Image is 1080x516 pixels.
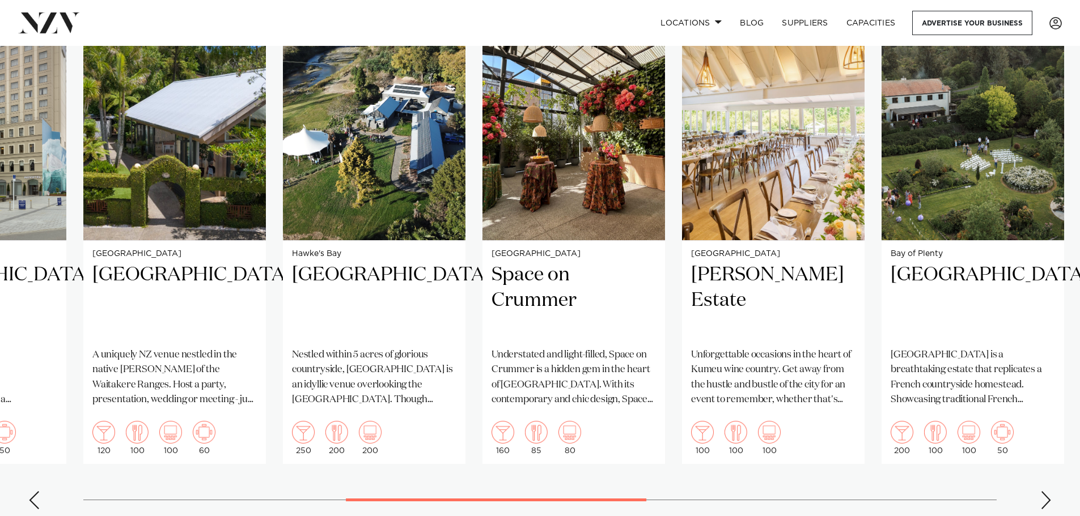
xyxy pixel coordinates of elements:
[558,421,581,443] img: theatre.png
[193,421,215,455] div: 60
[891,262,1055,339] h2: [GEOGRAPHIC_DATA]
[691,250,855,258] small: [GEOGRAPHIC_DATA]
[991,421,1014,443] img: meeting.png
[292,262,456,339] h2: [GEOGRAPHIC_DATA]
[731,11,773,35] a: BLOG
[325,421,348,455] div: 200
[725,421,747,443] img: dining.png
[891,421,913,455] div: 200
[159,421,182,443] img: theatre.png
[18,12,80,33] img: nzv-logo.png
[691,421,714,455] div: 100
[492,421,514,443] img: cocktail.png
[912,11,1032,35] a: Advertise your business
[837,11,905,35] a: Capacities
[891,250,1055,258] small: Bay of Plenty
[924,421,947,443] img: dining.png
[292,348,456,407] p: Nestled within 5 acres of glorious countryside, [GEOGRAPHIC_DATA] is an idyllic venue overlooking...
[359,421,382,443] img: theatre.png
[126,421,149,443] img: dining.png
[292,421,315,455] div: 250
[891,421,913,443] img: cocktail.png
[924,421,947,455] div: 100
[958,421,980,455] div: 100
[92,421,115,443] img: cocktail.png
[325,421,348,443] img: dining.png
[126,421,149,455] div: 100
[492,262,656,339] h2: Space on Crummer
[92,262,257,339] h2: [GEOGRAPHIC_DATA]
[691,421,714,443] img: cocktail.png
[525,421,548,443] img: dining.png
[159,421,182,455] div: 100
[773,11,837,35] a: SUPPLIERS
[92,348,257,407] p: A uniquely NZ venue nestled in the native [PERSON_NAME] of the Waitakere Ranges. Host a party, pr...
[525,421,548,455] div: 85
[558,421,581,455] div: 80
[492,421,514,455] div: 160
[193,421,215,443] img: meeting.png
[958,421,980,443] img: theatre.png
[691,348,855,407] p: Unforgettable occasions in the heart of Kumeu wine country. Get away from the hustle and bustle o...
[691,262,855,339] h2: [PERSON_NAME] Estate
[492,250,656,258] small: [GEOGRAPHIC_DATA]
[359,421,382,455] div: 200
[758,421,781,443] img: theatre.png
[891,348,1055,407] p: [GEOGRAPHIC_DATA] is a breathtaking estate that replicates a French countryside homestead. Showca...
[758,421,781,455] div: 100
[991,421,1014,455] div: 50
[725,421,747,455] div: 100
[92,421,115,455] div: 120
[651,11,731,35] a: Locations
[292,421,315,443] img: cocktail.png
[92,250,257,258] small: [GEOGRAPHIC_DATA]
[292,250,456,258] small: Hawke's Bay
[492,348,656,407] p: Understated and light-filled, Space on Crummer is a hidden gem in the heart of [GEOGRAPHIC_DATA]....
